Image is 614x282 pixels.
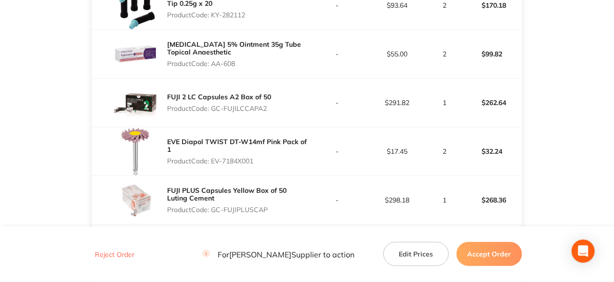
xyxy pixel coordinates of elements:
[167,105,271,112] p: Product Code: GC-FUJILCCAPA2
[167,60,307,67] p: Product Code: AA-608
[428,99,461,107] p: 1
[92,225,307,254] td: Message: -
[167,157,307,165] p: Product Code: EV-7184X001
[367,99,427,107] p: $291.82
[92,250,137,259] button: Reject Order
[111,79,159,127] img: cGxiNGhkYQ
[367,196,427,204] p: $298.18
[428,50,461,58] p: 2
[111,30,159,78] img: cWxrcGVqOQ
[111,176,159,224] img: ZGYzY3M2ZA
[462,91,522,114] p: $262.64
[167,93,271,101] a: FUJI 2 LC Capsules A2 Box of 50
[572,240,595,263] div: Open Intercom Messenger
[457,242,522,266] button: Accept Order
[167,137,307,154] a: EVE Diapol TWIST DT-W14mf Pink Pack of 1
[167,206,307,214] p: Product Code: GC-FUJIPLUSCAP
[462,188,522,212] p: $268.36
[308,99,367,107] p: -
[428,148,461,155] p: 2
[462,140,522,163] p: $32.24
[367,1,427,9] p: $93.64
[428,1,461,9] p: 2
[167,186,287,202] a: FUJI PLUS Capsules Yellow Box of 50 Luting Cement
[308,148,367,155] p: -
[367,148,427,155] p: $17.45
[308,50,367,58] p: -
[367,50,427,58] p: $55.00
[462,42,522,66] p: $99.82
[308,196,367,204] p: -
[111,127,159,175] img: Y3VhZzlpZg
[202,250,354,259] p: For [PERSON_NAME] Supplier to action
[383,242,449,266] button: Edit Prices
[167,11,307,19] p: Product Code: KY-282112
[428,196,461,204] p: 1
[167,40,301,56] a: [MEDICAL_DATA] 5% Ointment 35g Tube Topical Anaesthetic
[308,1,367,9] p: -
